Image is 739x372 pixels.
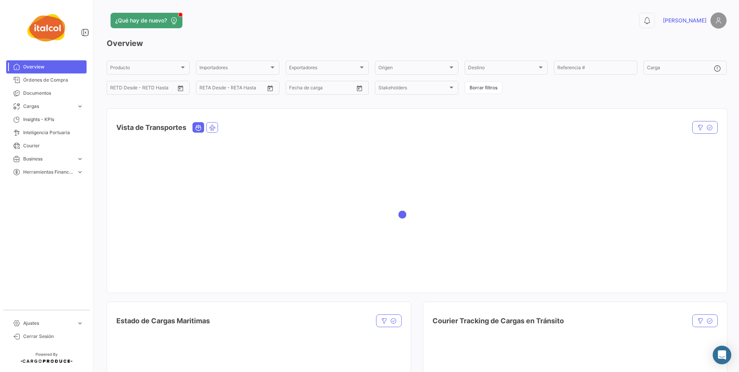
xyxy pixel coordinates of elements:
span: Exportadores [289,66,358,72]
input: Desde [199,86,213,92]
span: Destino [468,66,537,72]
span: Herramientas Financieras [23,169,73,176]
a: Insights - KPIs [6,113,87,126]
div: Abrir Intercom Messenger [713,346,731,364]
a: Courier [6,139,87,152]
button: ¿Qué hay de nuevo? [111,13,182,28]
a: Documentos [6,87,87,100]
a: Inteligencia Portuaria [6,126,87,139]
h3: Overview [107,38,727,49]
h4: Courier Tracking de Cargas en Tránsito [433,316,564,326]
button: Open calendar [175,82,186,94]
span: Courier [23,142,83,149]
span: Órdenes de Compra [23,77,83,84]
input: Hasta [219,86,250,92]
span: Overview [23,63,83,70]
button: Air [207,123,218,132]
a: Órdenes de Compra [6,73,87,87]
span: [PERSON_NAME] [663,17,707,24]
input: Hasta [308,86,339,92]
span: Cargas [23,103,73,110]
span: Business [23,155,73,162]
button: Borrar filtros [465,81,502,94]
span: Documentos [23,90,83,97]
button: Ocean [193,123,204,132]
span: Cerrar Sesión [23,333,83,340]
img: italcol-logo.png [27,9,66,48]
span: Insights - KPIs [23,116,83,123]
input: Desde [289,86,303,92]
span: Origen [378,66,448,72]
span: Ajustes [23,320,73,327]
span: Inteligencia Portuaria [23,129,83,136]
span: Importadores [199,66,269,72]
span: expand_more [77,103,83,110]
h4: Vista de Transportes [116,122,186,133]
a: Overview [6,60,87,73]
h4: Estado de Cargas Maritimas [116,316,210,326]
button: Open calendar [354,82,365,94]
input: Desde [110,86,124,92]
img: placeholder-user.png [710,12,727,29]
span: Stakeholders [378,86,448,92]
span: ¿Qué hay de nuevo? [115,17,167,24]
input: Hasta [129,86,160,92]
span: expand_more [77,320,83,327]
span: expand_more [77,169,83,176]
span: expand_more [77,155,83,162]
button: Open calendar [264,82,276,94]
span: Producto [110,66,179,72]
